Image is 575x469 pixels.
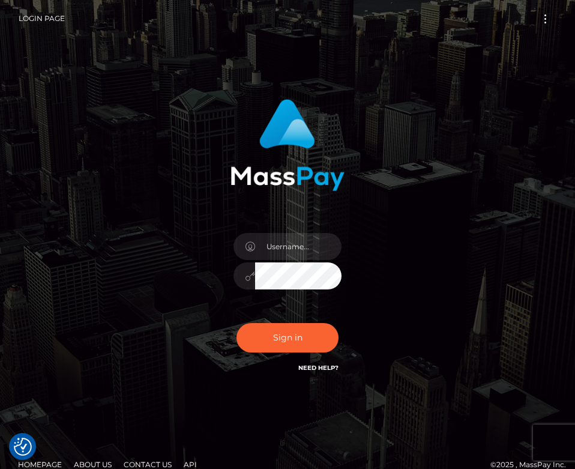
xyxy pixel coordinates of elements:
[14,438,32,456] img: Revisit consent button
[534,11,556,27] button: Toggle navigation
[14,438,32,456] button: Consent Preferences
[19,6,65,31] a: Login Page
[298,364,339,372] a: Need Help?
[255,233,342,260] input: Username...
[230,99,345,191] img: MassPay Login
[236,323,339,353] button: Sign in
